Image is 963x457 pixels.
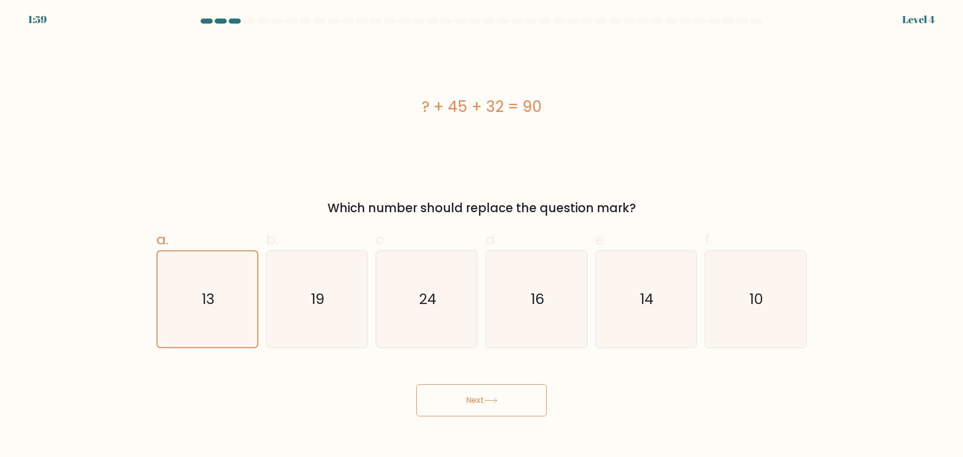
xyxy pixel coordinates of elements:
text: 19 [311,289,325,309]
text: 24 [419,289,436,309]
span: d. [486,230,498,249]
text: 10 [750,289,764,309]
button: Next [416,384,547,416]
span: e. [595,230,606,249]
div: 1:59 [28,12,47,27]
span: c. [376,230,387,249]
span: f. [705,230,712,249]
text: 14 [640,289,654,309]
text: 16 [531,289,544,309]
div: ? + 45 + 32 = 90 [156,95,807,118]
span: a. [156,230,169,249]
span: b. [266,230,278,249]
div: Which number should replace the question mark? [163,199,800,217]
div: Level 4 [902,12,935,27]
text: 13 [202,289,215,309]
